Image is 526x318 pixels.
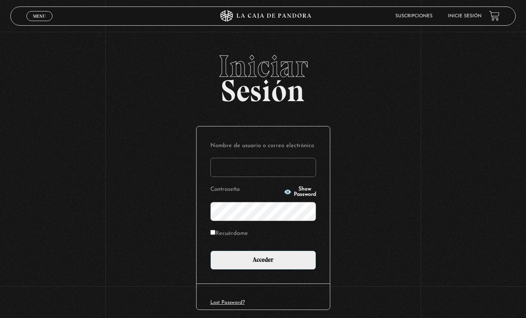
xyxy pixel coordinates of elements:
[33,14,46,18] span: Menu
[210,184,282,196] label: Contraseña
[294,187,316,197] span: Show Password
[10,51,515,100] h2: Sesión
[210,140,316,152] label: Nombre de usuario o correo electrónico
[10,51,515,82] span: Iniciar
[30,20,48,25] span: Cerrar
[210,230,215,235] input: Recuérdame
[448,14,482,18] a: Inicie sesión
[284,187,316,197] button: Show Password
[210,228,248,240] label: Recuérdame
[210,251,316,270] input: Acceder
[395,14,433,18] a: Suscripciones
[489,11,500,21] a: View your shopping cart
[210,300,245,305] a: Lost Password?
